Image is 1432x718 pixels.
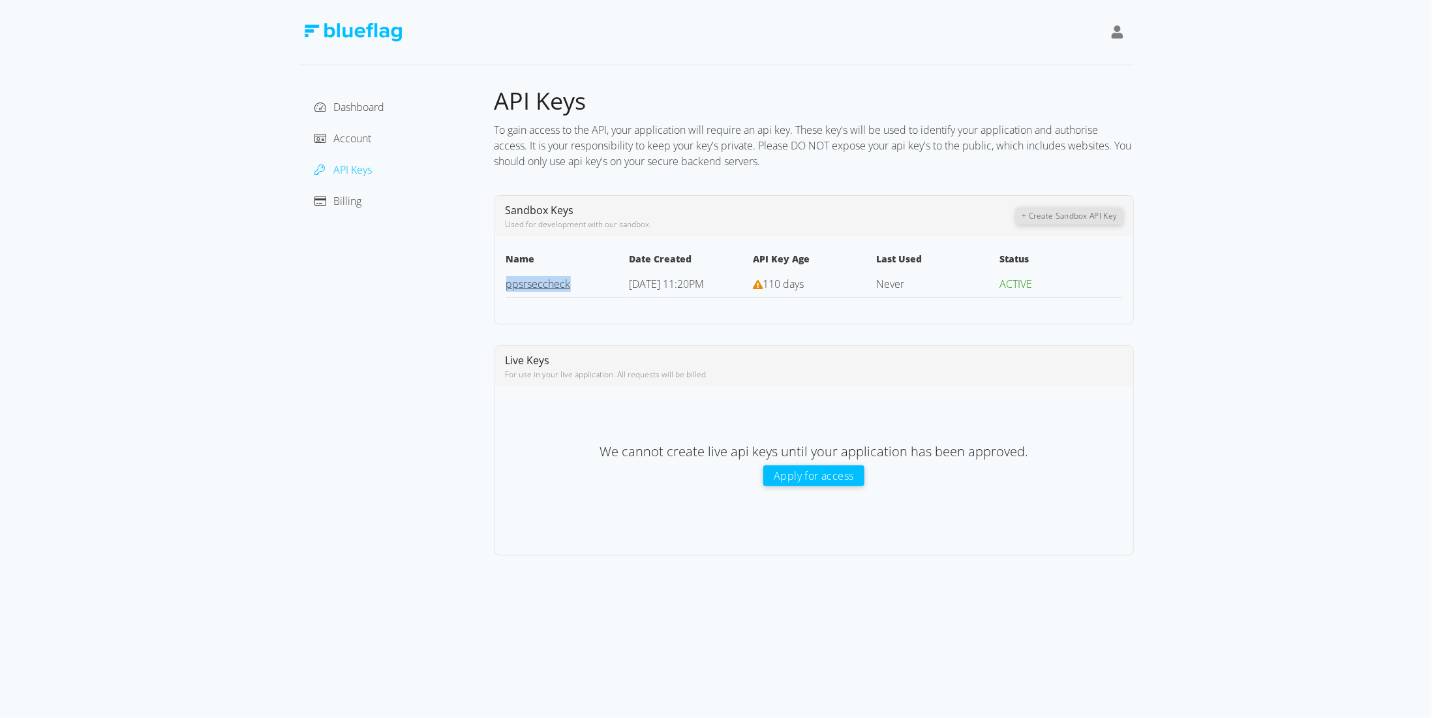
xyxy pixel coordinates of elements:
[600,443,1028,460] span: We cannot create live api keys until your application has been approved.
[495,85,587,117] span: API Keys
[752,251,876,271] th: API Key Age
[506,219,1017,230] div: Used for development with our sandbox.
[506,251,629,271] th: Name
[876,277,904,291] span: Never
[334,194,362,208] span: Billing
[334,100,385,114] span: Dashboard
[763,465,864,486] button: Apply for access
[314,194,362,208] a: Billing
[506,369,1123,381] div: For use in your live application. All requests will be billed.
[506,203,574,217] span: Sandbox Keys
[495,117,1134,174] div: To gain access to the API, your application will require an api key. These key's will be used to ...
[314,100,385,114] a: Dashboard
[506,353,550,367] span: Live Keys
[334,163,373,177] span: API Keys
[506,277,571,291] a: ppsrseccheck
[304,23,402,42] img: Blue Flag Logo
[629,251,752,271] th: Date Created
[999,251,1122,271] th: Status
[999,277,1032,291] span: ACTIVE
[314,131,372,146] a: Account
[1016,208,1122,225] button: + Create Sandbox API Key
[314,163,373,177] a: API Keys
[630,277,705,291] span: [DATE] 11:20PM
[763,277,804,291] span: 110 days
[334,131,372,146] span: Account
[876,251,999,271] th: Last Used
